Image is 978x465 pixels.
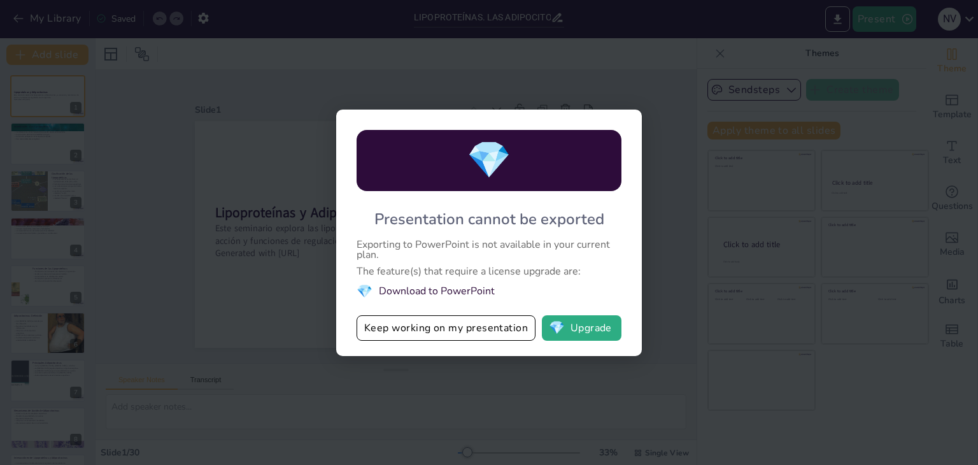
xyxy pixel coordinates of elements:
div: The feature(s) that require a license upgrade are: [357,266,621,276]
span: diamond [357,283,372,300]
div: Exporting to PowerPoint is not available in your current plan. [357,240,621,260]
button: diamondUpgrade [542,315,621,341]
span: diamond [549,322,565,334]
button: Keep working on my presentation [357,315,535,341]
div: Presentation cannot be exported [374,209,604,229]
li: Download to PowerPoint [357,283,621,300]
span: diamond [467,136,511,185]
